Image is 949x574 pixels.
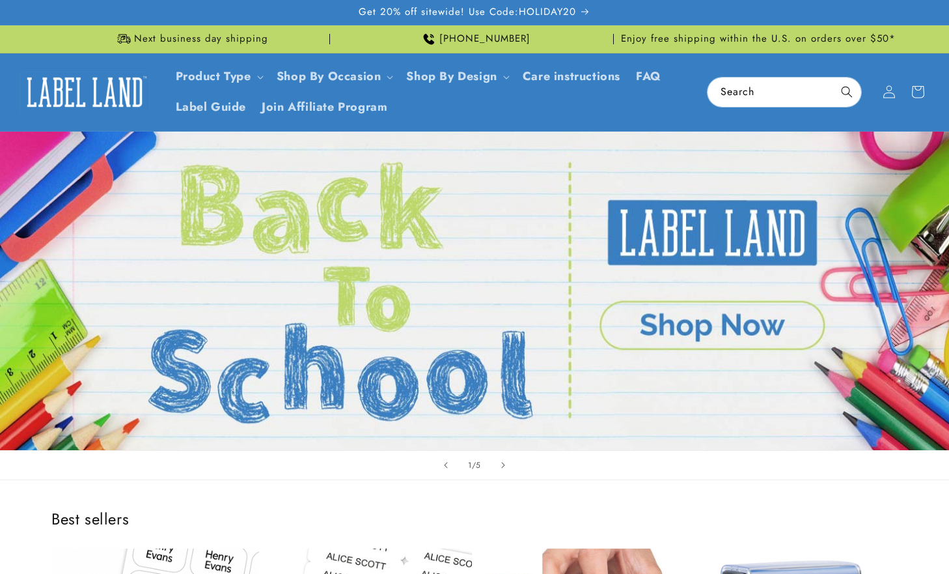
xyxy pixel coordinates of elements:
span: Next business day shipping [134,33,268,46]
a: Shop By Design [406,68,497,85]
div: Announcement [335,25,614,53]
span: FAQ [636,69,661,84]
button: Next slide [489,451,517,480]
a: Label Land [15,67,155,117]
span: Get 20% off sitewide! Use Code:HOLIDAY20 [359,6,576,19]
span: Shop By Occasion [277,69,381,84]
h2: Best sellers [51,509,898,529]
button: Search [832,78,861,106]
span: Care instructions [523,69,620,84]
div: Announcement [51,25,330,53]
a: FAQ [628,61,669,92]
span: Label Guide [176,100,247,115]
img: Label Land [20,72,150,112]
div: Announcement [619,25,898,53]
a: Label Guide [168,92,254,122]
span: Join Affiliate Program [262,100,387,115]
summary: Shop By Occasion [269,61,399,92]
summary: Shop By Design [398,61,514,92]
span: / [472,459,476,472]
span: 5 [476,459,481,472]
a: Care instructions [515,61,628,92]
iframe: Gorgias Floating Chat [676,513,936,561]
span: [PHONE_NUMBER] [439,33,530,46]
a: Product Type [176,68,251,85]
a: Join Affiliate Program [254,92,395,122]
span: Enjoy free shipping within the U.S. on orders over $50* [621,33,896,46]
button: Previous slide [432,451,460,480]
summary: Product Type [168,61,269,92]
span: 1 [468,459,472,472]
